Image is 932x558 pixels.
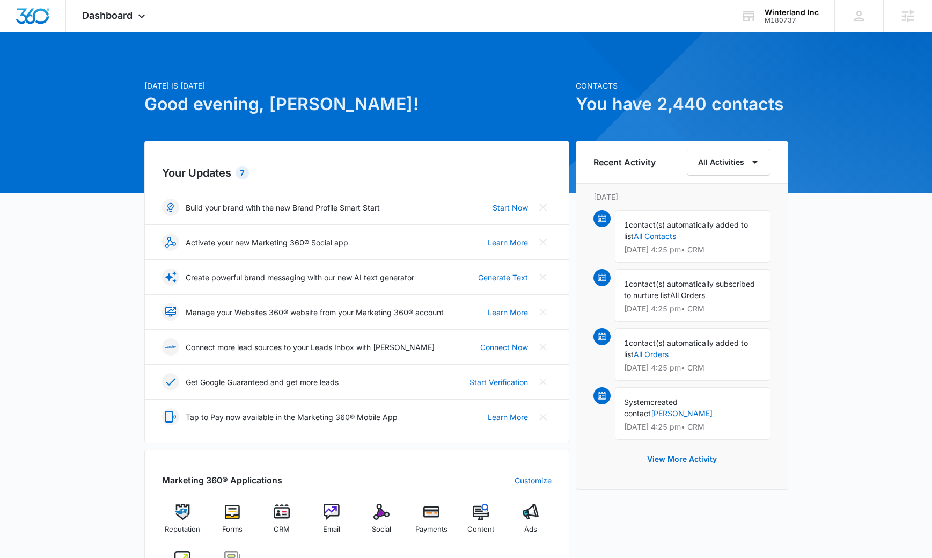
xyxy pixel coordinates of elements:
p: Build your brand with the new Brand Profile Smart Start [186,202,380,213]
span: All Orders [670,291,705,300]
button: Close [534,338,552,356]
div: 7 [236,166,249,179]
a: Learn More [488,307,528,318]
button: All Activities [687,149,770,176]
button: Close [534,303,552,321]
a: [PERSON_NAME] [651,409,713,418]
span: created contact [624,397,678,418]
h2: Your Updates [162,165,552,181]
button: View More Activity [636,446,728,472]
a: Customize [515,475,552,486]
span: 1 [624,279,629,288]
a: Payments [410,504,452,542]
a: CRM [261,504,303,542]
span: Ads [524,524,537,535]
span: contact(s) automatically subscribed to nurture list [624,279,755,300]
p: Connect more lead sources to your Leads Inbox with [PERSON_NAME] [186,342,435,353]
div: account id [765,17,819,24]
button: Close [534,269,552,286]
span: 1 [624,338,629,347]
a: Ads [510,504,552,542]
span: Reputation [165,524,200,535]
p: Create powerful brand messaging with our new AI text generator [186,272,414,283]
h6: Recent Activity [593,156,656,169]
span: Email [323,524,340,535]
a: Social [361,504,402,542]
h2: Marketing 360® Applications [162,474,282,487]
span: System [624,397,650,407]
a: Learn More [488,237,528,248]
p: Contacts [576,80,788,91]
a: Generate Text [478,272,528,283]
span: Forms [222,524,243,535]
span: contact(s) automatically added to list [624,338,748,359]
a: Start Verification [469,376,528,388]
span: Content [467,524,494,535]
a: Content [460,504,502,542]
span: CRM [274,524,290,535]
p: [DATE] 4:25 pm • CRM [624,246,761,253]
h1: You have 2,440 contacts [576,91,788,117]
p: [DATE] [593,191,770,202]
a: All Orders [634,350,669,359]
span: Payments [415,524,447,535]
p: [DATE] 4:25 pm • CRM [624,305,761,313]
a: Connect Now [480,342,528,353]
span: Dashboard [82,10,133,21]
a: Email [311,504,353,542]
span: Social [372,524,391,535]
p: Manage your Websites 360® website from your Marketing 360® account [186,307,444,318]
p: [DATE] 4:25 pm • CRM [624,364,761,372]
p: Activate your new Marketing 360® Social app [186,237,348,248]
button: Close [534,373,552,390]
a: Learn More [488,411,528,423]
span: contact(s) automatically added to list [624,220,748,241]
p: [DATE] is [DATE] [144,80,569,91]
a: Reputation [162,504,203,542]
a: Forms [211,504,253,542]
h1: Good evening, [PERSON_NAME]! [144,91,569,117]
button: Close [534,234,552,251]
p: Tap to Pay now available in the Marketing 360® Mobile App [186,411,398,423]
div: account name [765,8,819,17]
button: Close [534,408,552,425]
p: Get Google Guaranteed and get more leads [186,376,339,388]
a: All Contacts [634,231,676,241]
span: 1 [624,220,629,229]
p: [DATE] 4:25 pm • CRM [624,423,761,431]
a: Start Now [493,202,528,213]
button: Close [534,199,552,216]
